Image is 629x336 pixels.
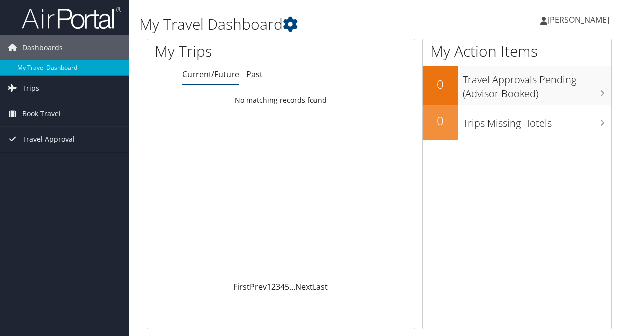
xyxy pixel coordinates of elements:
[22,6,121,30] img: airportal-logo.png
[295,281,313,292] a: Next
[423,66,611,104] a: 0Travel Approvals Pending (Advisor Booked)
[313,281,328,292] a: Last
[271,281,276,292] a: 2
[22,101,61,126] span: Book Travel
[22,35,63,60] span: Dashboards
[22,76,39,101] span: Trips
[289,281,295,292] span: …
[463,68,611,101] h3: Travel Approvals Pending (Advisor Booked)
[423,112,458,129] h2: 0
[285,281,289,292] a: 5
[423,76,458,93] h2: 0
[182,69,239,80] a: Current/Future
[250,281,267,292] a: Prev
[233,281,250,292] a: First
[267,281,271,292] a: 1
[147,91,415,109] td: No matching records found
[22,127,75,152] span: Travel Approval
[246,69,263,80] a: Past
[540,5,619,35] a: [PERSON_NAME]
[423,105,611,140] a: 0Trips Missing Hotels
[423,41,611,62] h1: My Action Items
[276,281,280,292] a: 3
[463,111,611,130] h3: Trips Missing Hotels
[547,14,609,25] span: [PERSON_NAME]
[139,14,459,35] h1: My Travel Dashboard
[280,281,285,292] a: 4
[155,41,296,62] h1: My Trips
